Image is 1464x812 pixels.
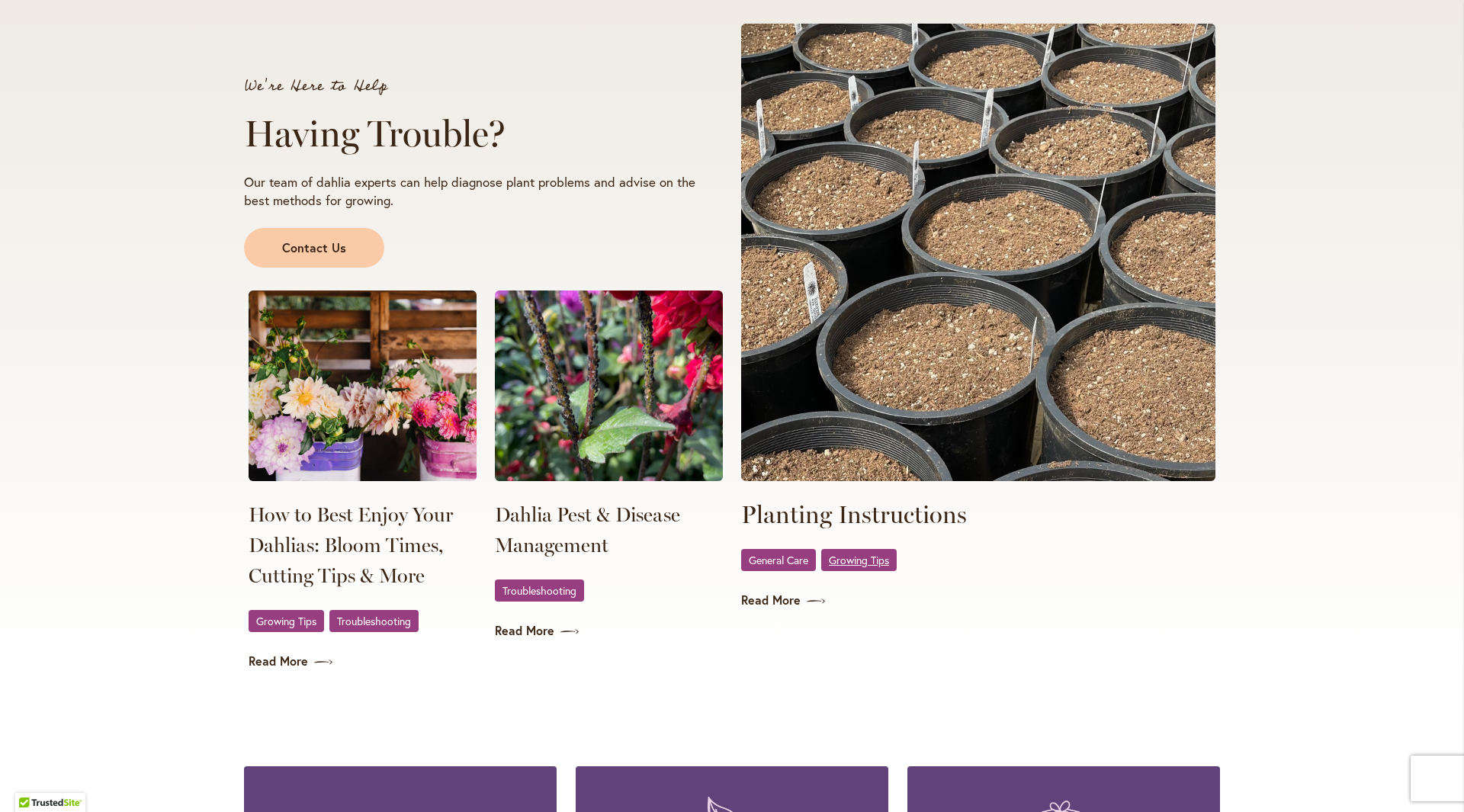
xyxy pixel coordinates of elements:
[829,555,889,565] span: Growing Tips
[821,549,897,571] a: Growing Tips
[741,549,816,571] a: General Care
[244,79,727,94] p: We're Here to Help
[741,499,967,530] a: Planting Instructions
[741,548,1215,573] div: ,
[244,173,697,210] p: Our team of dahlia experts can help diagnose plant problems and advise on the best methods for gr...
[244,112,727,155] h2: Having Trouble?
[495,579,584,602] a: Troubleshooting
[249,499,477,591] a: How to Best Enjoy Your Dahlias: Bloom Times, Cutting Tips & More
[329,610,419,632] a: Troubleshooting
[256,616,316,626] span: Growing Tips
[244,228,384,268] a: Contact Us
[337,616,411,626] span: Troubleshooting
[249,653,477,670] a: Read More
[282,239,346,257] span: Contact Us
[502,586,576,595] span: Troubleshooting
[495,622,723,640] a: Read More
[249,290,477,481] img: SID - DAHLIAS - BUCKETS
[495,290,723,481] img: DAHLIAS - APHIDS
[749,555,808,565] span: General Care
[249,610,324,632] a: Growing Tips
[495,499,723,560] a: Dahlia Pest & Disease Management
[249,609,477,634] div: ,
[741,592,1215,609] a: Read More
